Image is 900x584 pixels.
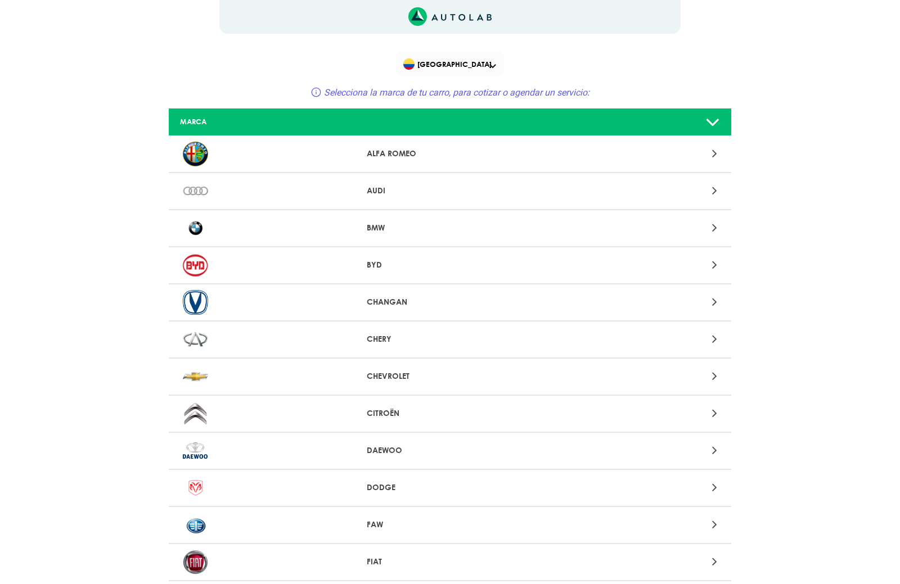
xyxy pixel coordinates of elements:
[367,333,534,345] p: CHERY
[367,370,534,382] p: CHEVROLET
[408,11,492,21] a: Link al sitio de autolab
[183,179,208,203] img: AUDI
[367,148,534,160] p: ALFA ROMEO
[367,296,534,308] p: CHANGAN
[367,445,534,456] p: DAEWOO
[183,513,208,537] img: FAW
[367,556,534,568] p: FIAT
[183,327,208,352] img: CHERY
[183,438,208,463] img: DAEWOO
[183,476,208,500] img: DODGE
[183,216,208,241] img: BMW
[183,550,208,574] img: FIAT
[367,519,534,531] p: FAW
[396,52,504,76] div: Flag of COLOMBIA[GEOGRAPHIC_DATA]
[403,56,499,72] span: [GEOGRAPHIC_DATA]
[183,364,208,389] img: CHEVROLET
[169,108,731,136] a: MARCA
[367,408,534,419] p: CITROËN
[367,185,534,197] p: AUDI
[183,253,208,278] img: BYD
[367,482,534,494] p: DODGE
[403,58,415,70] img: Flag of COLOMBIA
[183,142,208,166] img: ALFA ROMEO
[367,222,534,234] p: BMW
[172,116,357,127] div: MARCA
[324,87,589,98] span: Selecciona la marca de tu carro, para cotizar o agendar un servicio:
[367,259,534,271] p: BYD
[183,290,208,315] img: CHANGAN
[183,401,208,426] img: CITROËN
